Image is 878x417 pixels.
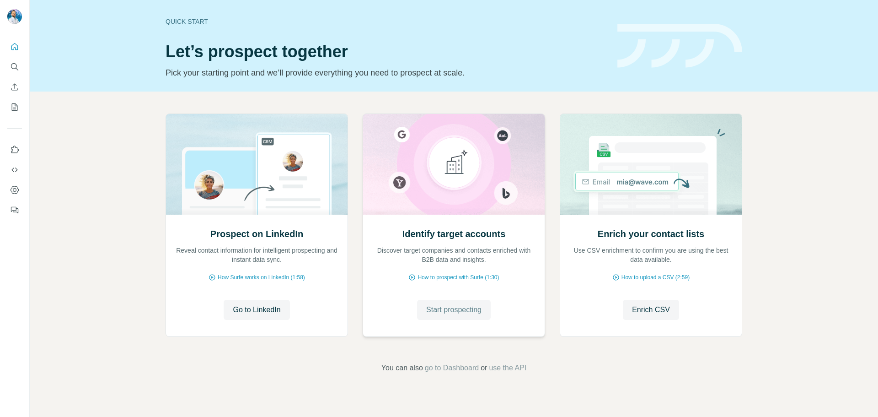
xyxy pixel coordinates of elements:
[617,24,742,68] img: banner
[7,141,22,158] button: Use Surfe on LinkedIn
[7,162,22,178] button: Use Surfe API
[7,182,22,198] button: Dashboard
[418,273,499,282] span: How to prospect with Surfe (1:30)
[560,114,742,215] img: Enrich your contact lists
[598,227,704,240] h2: Enrich your contact lists
[7,38,22,55] button: Quick start
[417,300,491,320] button: Start prospecting
[175,246,338,264] p: Reveal contact information for intelligent prospecting and instant data sync.
[381,363,423,374] span: You can also
[224,300,289,320] button: Go to LinkedIn
[481,363,487,374] span: or
[621,273,690,282] span: How to upload a CSV (2:59)
[569,246,733,264] p: Use CSV enrichment to confirm you are using the best data available.
[372,246,535,264] p: Discover target companies and contacts enriched with B2B data and insights.
[218,273,305,282] span: How Surfe works on LinkedIn (1:58)
[233,304,280,315] span: Go to LinkedIn
[363,114,545,215] img: Identify target accounts
[632,304,670,315] span: Enrich CSV
[623,300,679,320] button: Enrich CSV
[425,363,479,374] button: go to Dashboard
[166,43,606,61] h1: Let’s prospect together
[166,114,348,215] img: Prospect on LinkedIn
[426,304,482,315] span: Start prospecting
[7,59,22,75] button: Search
[7,99,22,115] button: My lists
[489,363,526,374] button: use the API
[7,9,22,24] img: Avatar
[166,17,606,26] div: Quick start
[7,202,22,218] button: Feedback
[166,66,606,79] p: Pick your starting point and we’ll provide everything you need to prospect at scale.
[7,79,22,95] button: Enrich CSV
[402,227,506,240] h2: Identify target accounts
[210,227,303,240] h2: Prospect on LinkedIn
